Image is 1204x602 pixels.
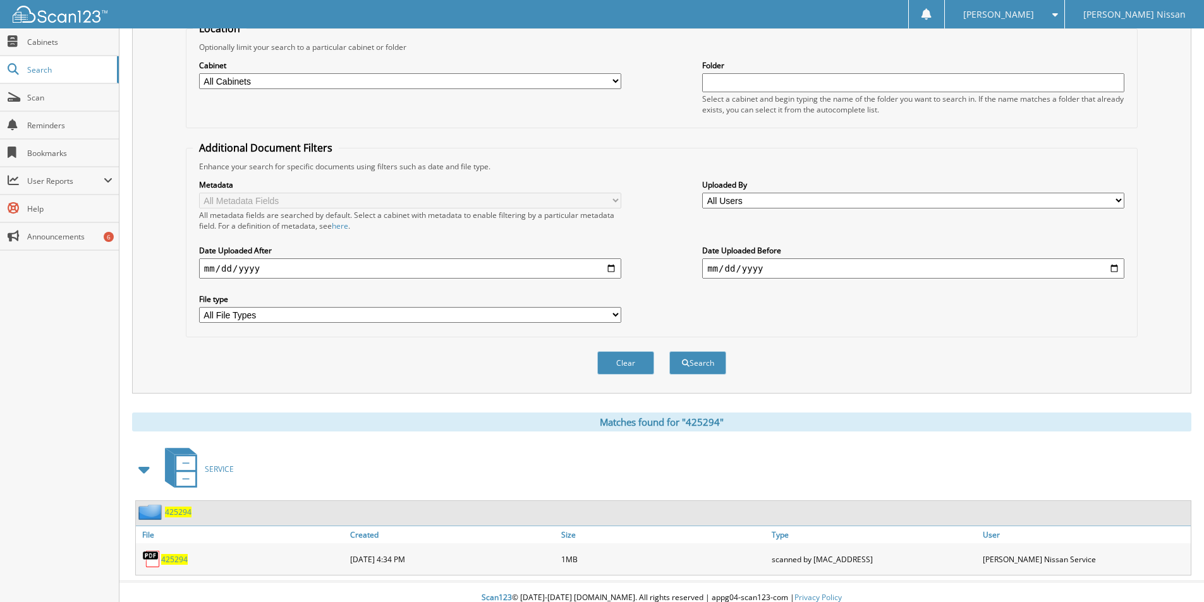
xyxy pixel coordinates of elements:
a: 425294 [161,554,188,565]
button: Search [669,351,726,375]
label: Metadata [199,179,621,190]
legend: Additional Document Filters [193,141,339,155]
div: All metadata fields are searched by default. Select a cabinet with metadata to enable filtering b... [199,210,621,231]
label: File type [199,294,621,304]
div: [DATE] 4:34 PM [347,546,558,572]
label: Cabinet [199,60,621,71]
div: scanned by [MAC_ADDRESS] [769,546,980,572]
div: Optionally limit your search to a particular cabinet or folder [193,42,1131,52]
span: Scan [27,92,112,103]
a: here [332,220,348,231]
a: Type [769,526,980,543]
span: [PERSON_NAME] Nissan [1083,11,1186,18]
span: [PERSON_NAME] [963,11,1034,18]
div: Matches found for "425294" [132,412,1191,431]
img: folder2.png [138,504,165,520]
a: 425294 [165,507,192,517]
a: File [136,526,347,543]
span: Reminders [27,120,112,131]
div: 1MB [558,546,769,572]
a: Size [558,526,769,543]
a: SERVICE [157,444,234,494]
a: User [980,526,1191,543]
div: Enhance your search for specific documents using filters such as date and file type. [193,161,1131,172]
iframe: Chat Widget [1141,541,1204,602]
input: start [199,258,621,279]
legend: Location [193,21,246,35]
div: Select a cabinet and begin typing the name of the folder you want to search in. If the name match... [702,93,1124,115]
span: Announcements [27,231,112,242]
span: Bookmarks [27,148,112,159]
input: end [702,258,1124,279]
label: Date Uploaded After [199,245,621,256]
span: SERVICE [205,464,234,474]
span: User Reports [27,176,104,186]
button: Clear [597,351,654,375]
a: Created [347,526,558,543]
span: Help [27,203,112,214]
span: Search [27,64,111,75]
div: [PERSON_NAME] Nissan Service [980,546,1191,572]
img: scan123-logo-white.svg [13,6,107,23]
label: Date Uploaded Before [702,245,1124,256]
span: Cabinets [27,37,112,47]
label: Uploaded By [702,179,1124,190]
div: 6 [104,232,114,242]
label: Folder [702,60,1124,71]
img: PDF.png [142,550,161,569]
